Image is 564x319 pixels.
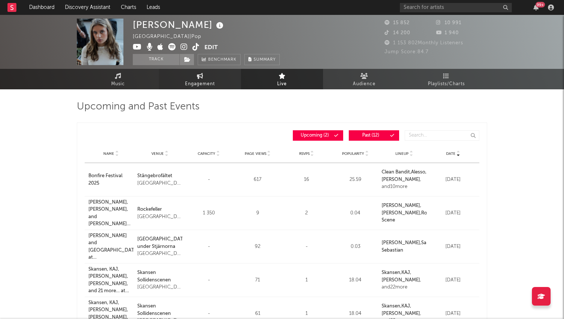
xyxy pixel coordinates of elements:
[382,270,401,275] a: Skansen,
[204,43,218,52] button: Edit
[382,240,421,245] strong: [PERSON_NAME] ,
[382,170,411,175] strong: Clean Bandit ,
[405,130,479,141] input: Search...
[284,176,329,184] div: 16
[333,243,378,251] div: 0.03
[244,54,280,65] button: Summary
[382,170,411,175] a: Clean Bandit,
[186,277,231,284] div: -
[235,310,280,318] div: 61
[382,240,429,253] strong: San Sebastian
[137,269,182,284] div: Skansen Sollidenscenen
[137,180,182,187] div: [GEOGRAPHIC_DATA], [GEOGRAPHIC_DATA]
[186,310,231,318] div: -
[382,278,420,283] a: [PERSON_NAME]
[382,270,401,275] strong: Skansen ,
[137,172,182,180] a: Stångebrofältet
[385,50,429,54] span: Jump Score: 84.7
[382,240,421,245] a: [PERSON_NAME],
[342,151,364,156] span: Popularity
[185,80,215,89] span: Engagement
[133,32,210,41] div: [GEOGRAPHIC_DATA] | Pop
[235,176,280,184] div: 617
[354,133,388,138] span: Past ( 12 )
[430,277,476,284] div: [DATE]
[382,177,420,182] a: [PERSON_NAME]
[133,19,225,31] div: [PERSON_NAME]
[400,3,512,12] input: Search for artists
[430,176,476,184] div: [DATE]
[382,304,401,309] a: Skansen,
[137,213,182,221] div: [GEOGRAPHIC_DATA], [GEOGRAPHIC_DATA]
[436,31,459,35] span: 1 940
[382,211,421,216] a: [PERSON_NAME],
[151,151,164,156] span: Venue
[88,172,134,187] a: Bonfire Festival 2025
[186,176,231,184] div: -
[284,310,329,318] div: 1
[245,151,266,156] span: Page Views
[137,206,182,213] a: Rockefeller
[382,304,401,309] strong: Skansen ,
[137,303,182,317] a: Skansen Sollidenscenen
[382,203,421,208] strong: [PERSON_NAME] ,
[428,80,465,89] span: Playlists/Charts
[333,210,378,217] div: 0.04
[536,2,545,7] div: 99 +
[159,69,241,89] a: Engagement
[533,4,539,10] button: 99+
[430,243,476,251] div: [DATE]
[323,69,405,89] a: Audience
[208,55,236,64] span: Benchmark
[133,54,179,65] button: Track
[137,236,182,250] a: [GEOGRAPHIC_DATA] under Stjärnorna
[401,304,411,309] a: KAJ,
[186,243,231,251] div: -
[382,311,420,316] a: [PERSON_NAME]
[411,170,426,175] a: Alesso,
[235,210,280,217] div: 9
[235,243,280,251] div: 92
[198,54,241,65] a: Benchmark
[382,269,427,291] div: , and 22 more
[198,151,215,156] span: Capacity
[186,210,231,217] div: 1 350
[77,69,159,89] a: Music
[436,20,461,25] span: 10 991
[405,69,487,89] a: Playlists/Charts
[401,270,411,275] strong: KAJ ,
[88,232,134,261] a: [PERSON_NAME] and [GEOGRAPHIC_DATA] at [GEOGRAPHIC_DATA] under [GEOGRAPHIC_DATA] ([DATE])
[382,169,427,191] div: , and 10 more
[385,31,410,35] span: 14 200
[298,133,332,138] span: Upcoming ( 2 )
[293,130,343,141] button: Upcoming(2)
[277,80,287,89] span: Live
[333,310,378,318] div: 18.04
[446,151,455,156] span: Date
[430,210,476,217] div: [DATE]
[333,176,378,184] div: 25.59
[103,151,114,156] span: Name
[382,211,421,216] strong: [PERSON_NAME] ,
[137,284,182,291] div: [GEOGRAPHIC_DATA], [GEOGRAPHIC_DATA]
[349,130,399,141] button: Past(12)
[385,20,410,25] span: 15 852
[88,199,134,228] a: [PERSON_NAME], [PERSON_NAME], and [PERSON_NAME] Scene at Rockefeller ([DATE])
[88,266,134,295] a: Skansen, KAJ, [PERSON_NAME], [PERSON_NAME], and 21 more… at Skansen Sollidenscenen ([DATE])
[395,151,408,156] span: Lineup
[353,80,376,89] span: Audience
[401,270,411,275] a: KAJ,
[411,170,426,175] strong: Alesso ,
[111,80,125,89] span: Music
